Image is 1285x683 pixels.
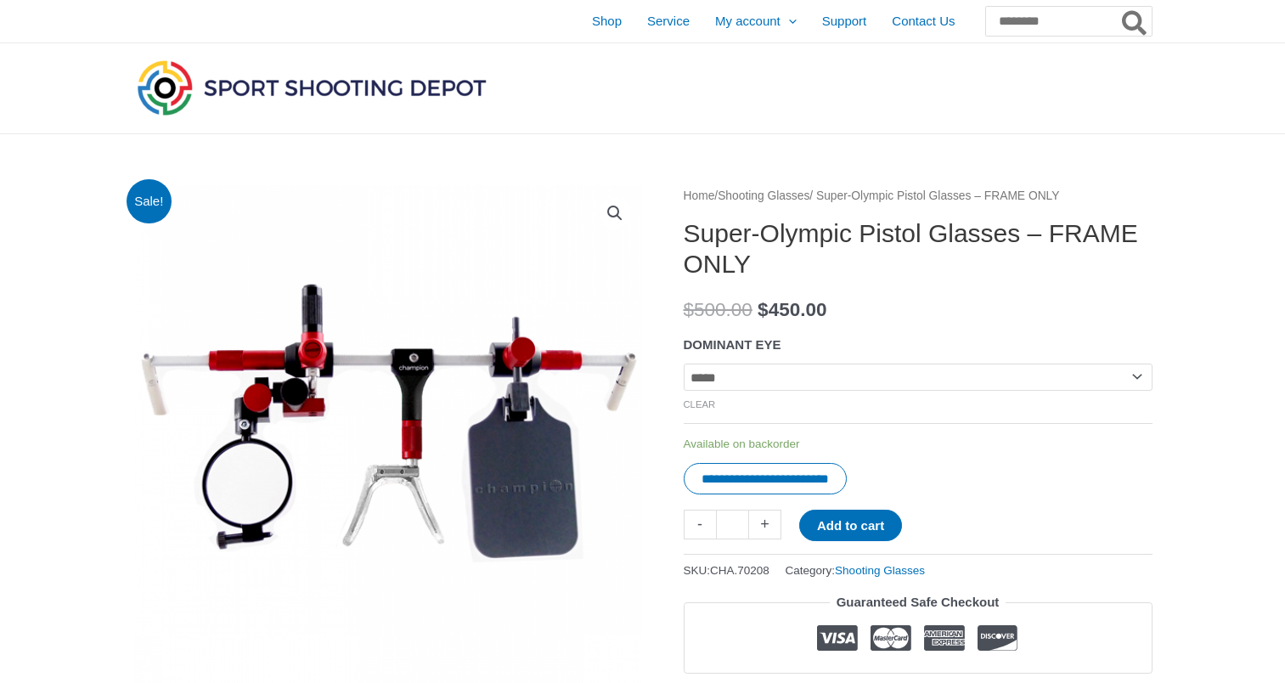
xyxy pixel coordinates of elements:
[600,198,630,229] a: View full-screen image gallery
[799,510,902,541] button: Add to cart
[684,218,1153,279] h1: Super-Olympic Pistol Glasses – FRAME ONLY
[684,510,716,539] a: -
[684,299,695,320] span: $
[758,299,826,320] bdi: 450.00
[133,56,490,119] img: Sport Shooting Depot
[684,399,716,409] a: Clear options
[835,564,925,577] a: Shooting Glasses
[1119,7,1152,36] button: Search
[684,337,781,352] label: DOMINANT EYE
[684,189,715,202] a: Home
[684,185,1153,207] nav: Breadcrumb
[684,560,769,581] span: SKU:
[684,437,1153,452] p: Available on backorder
[786,560,925,581] span: Category:
[758,299,769,320] span: $
[830,590,1006,614] legend: Guaranteed Safe Checkout
[718,189,809,202] a: Shooting Glasses
[127,179,172,224] span: Sale!
[684,299,752,320] bdi: 500.00
[749,510,781,539] a: +
[716,510,749,539] input: Product quantity
[710,564,769,577] span: CHA.70208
